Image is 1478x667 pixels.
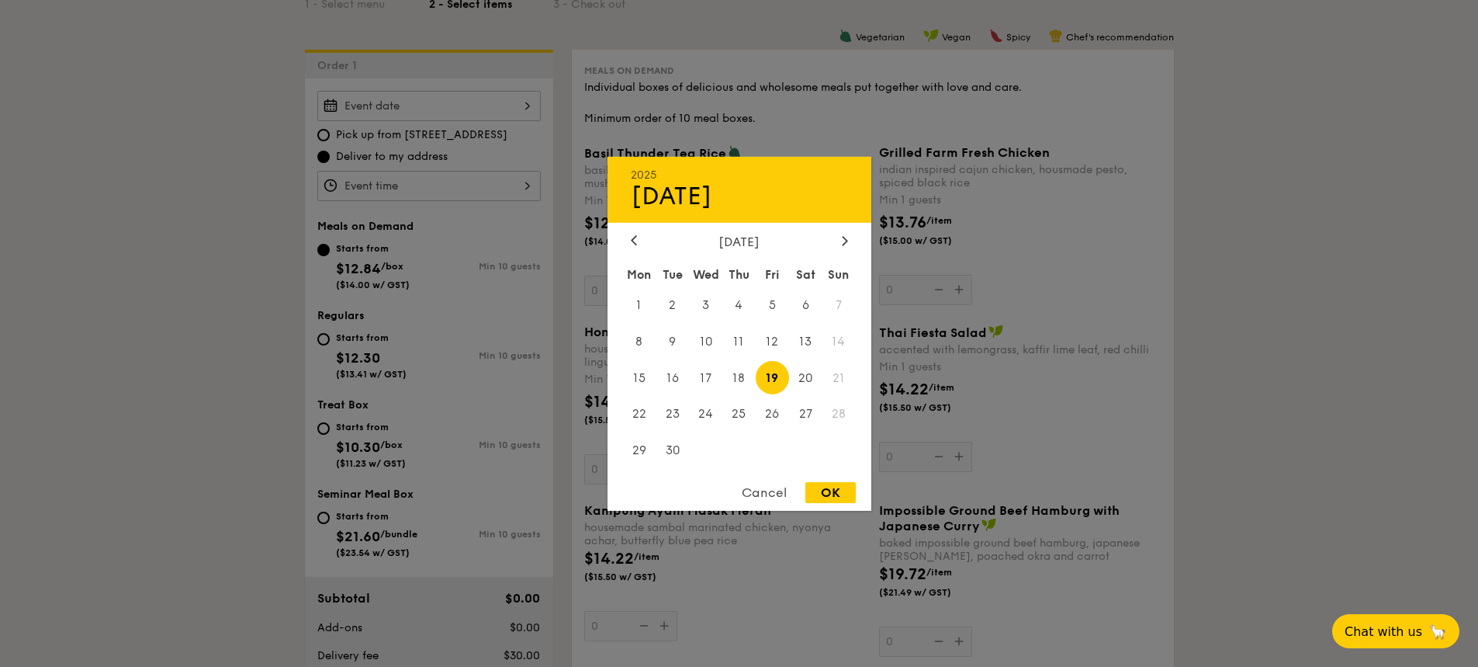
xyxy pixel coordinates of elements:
[822,288,856,321] span: 7
[623,288,656,321] span: 1
[756,398,789,431] span: 26
[631,234,848,248] div: [DATE]
[756,260,789,288] div: Fri
[623,325,656,358] span: 8
[789,398,822,431] span: 27
[631,181,848,210] div: [DATE]
[689,288,722,321] span: 3
[789,288,822,321] span: 6
[623,260,656,288] div: Mon
[656,288,689,321] span: 2
[1428,623,1447,641] span: 🦙
[1332,614,1459,648] button: Chat with us🦙
[789,325,822,358] span: 13
[822,361,856,394] span: 21
[656,434,689,467] span: 30
[789,361,822,394] span: 20
[722,398,756,431] span: 25
[722,288,756,321] span: 4
[689,361,722,394] span: 17
[656,260,689,288] div: Tue
[623,398,656,431] span: 22
[623,361,656,394] span: 15
[805,482,856,503] div: OK
[822,260,856,288] div: Sun
[722,325,756,358] span: 11
[822,398,856,431] span: 28
[656,325,689,358] span: 9
[726,482,802,503] div: Cancel
[822,325,856,358] span: 14
[631,168,848,181] div: 2025
[756,325,789,358] span: 12
[656,361,689,394] span: 16
[1345,624,1422,639] span: Chat with us
[722,361,756,394] span: 18
[789,260,822,288] div: Sat
[756,361,789,394] span: 19
[689,260,722,288] div: Wed
[722,260,756,288] div: Thu
[656,398,689,431] span: 23
[689,325,722,358] span: 10
[689,398,722,431] span: 24
[623,434,656,467] span: 29
[756,288,789,321] span: 5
